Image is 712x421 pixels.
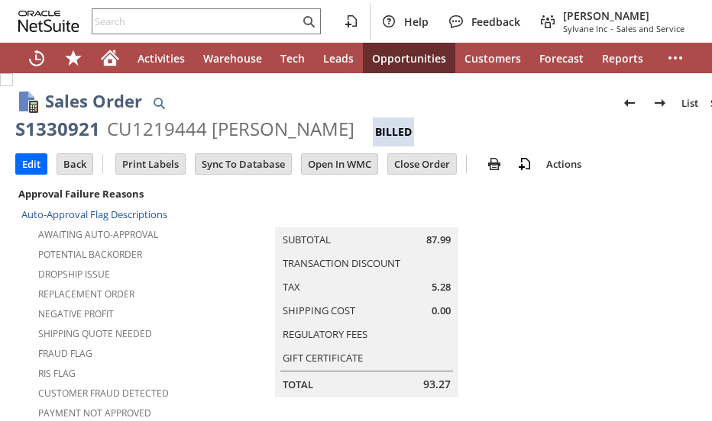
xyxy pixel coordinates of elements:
[540,157,587,171] a: Actions
[15,184,176,204] div: Approval Failure Reasons
[283,327,367,341] a: Regulatory Fees
[363,43,455,73] a: Opportunities
[283,304,355,317] a: Shipping Cost
[92,43,128,73] a: Home
[372,51,446,66] span: Opportunities
[620,94,639,112] img: Previous
[57,154,92,174] input: Back
[64,49,83,67] svg: Shortcuts
[138,51,185,66] span: Activities
[602,51,643,66] span: Reports
[314,43,363,73] a: Leads
[28,49,46,67] svg: Recent Records
[128,43,194,73] a: Activities
[516,155,534,173] img: add-record.svg
[373,117,414,146] div: Billed
[539,51,584,66] span: Forecast
[38,288,134,300] a: Replacement Order
[323,51,354,66] span: Leads
[464,51,521,66] span: Customers
[38,347,92,360] a: Fraud Flag
[299,12,318,31] svg: Search
[18,11,79,32] svg: logo
[92,12,299,31] input: Search
[38,407,151,419] a: Payment not approved
[485,155,503,173] img: print.svg
[432,280,451,294] span: 5.28
[16,154,47,174] input: Edit
[196,154,291,174] input: Sync To Database
[203,51,262,66] span: Warehouse
[280,51,305,66] span: Tech
[675,91,704,115] a: List
[38,248,142,261] a: Potential Backorder
[426,233,451,247] span: 87.99
[283,378,313,391] a: Total
[38,387,169,400] a: Customer Fraud Detected
[21,207,167,221] a: Auto-Approval Flag Descriptions
[657,43,694,73] div: More menus
[275,203,458,227] caption: Summary
[302,154,377,174] input: Open In WMC
[651,94,669,112] img: Next
[563,23,607,34] span: Sylvane Inc
[38,228,158,241] a: Awaiting Auto-Approval
[107,117,354,141] div: CU1219444 [PERSON_NAME]
[101,49,119,67] svg: Home
[18,43,55,73] a: Recent Records
[530,43,593,73] a: Forecast
[423,377,451,392] span: 93.27
[593,43,652,73] a: Reports
[563,8,684,23] span: [PERSON_NAME]
[617,23,684,34] span: Sales and Service
[432,304,451,318] span: 0.00
[194,43,271,73] a: Warehouse
[38,367,76,380] a: RIS flag
[610,23,613,34] span: -
[45,88,142,114] h1: Sales Order
[455,43,530,73] a: Customers
[283,280,300,294] a: Tax
[38,327,152,340] a: Shipping Quote Needed
[404,14,429,29] span: Help
[283,256,400,270] a: Transaction Discount
[283,351,363,365] a: Gift Certificate
[471,14,520,29] span: Feedback
[38,307,114,320] a: Negative Profit
[283,233,331,246] a: Subtotal
[55,43,92,73] div: Shortcuts
[150,94,168,112] img: Quick Find
[38,268,110,281] a: Dropship Issue
[116,154,185,174] input: Print Labels
[271,43,314,73] a: Tech
[15,117,100,141] div: S1330921
[388,154,456,174] input: Close Order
